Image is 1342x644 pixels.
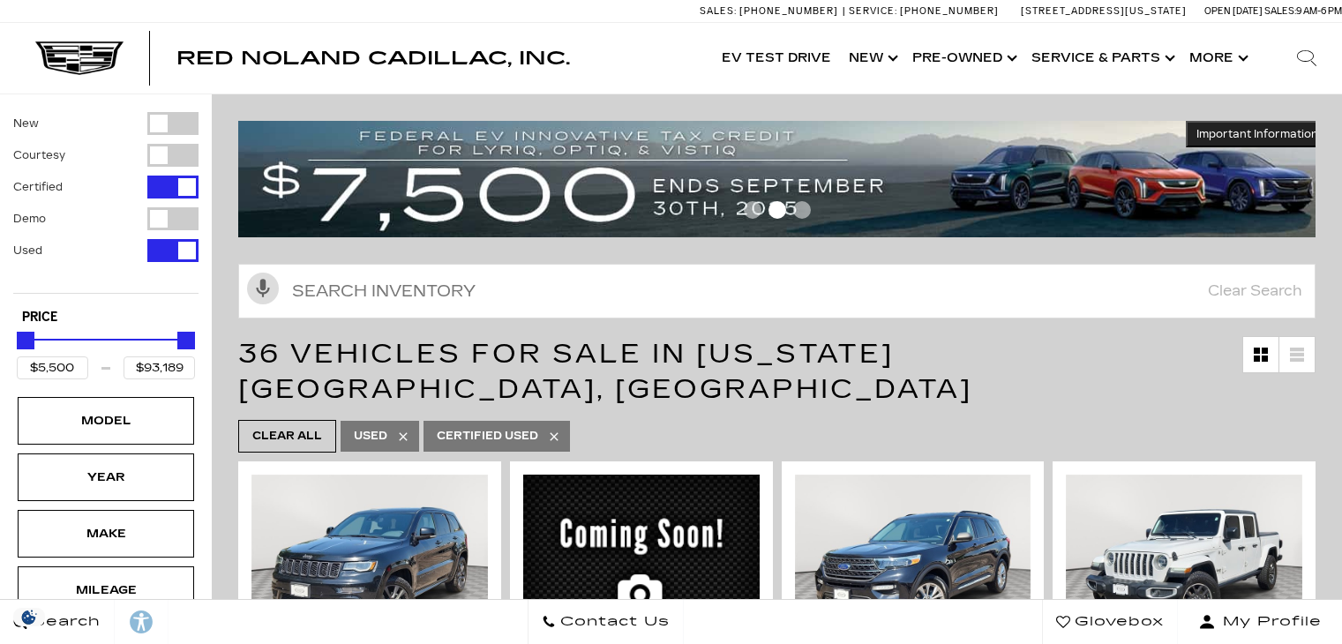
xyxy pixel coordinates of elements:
div: Minimum Price [17,332,34,349]
span: 9 AM-6 PM [1296,5,1342,17]
img: vrp-tax-ending-august-version [238,121,1329,237]
input: Maximum [124,356,195,379]
span: Sales: [700,5,737,17]
input: Minimum [17,356,88,379]
div: Price [17,326,195,379]
input: Search Inventory [238,264,1316,318]
img: Cadillac Dark Logo with Cadillac White Text [35,41,124,75]
section: Click to Open Cookie Consent Modal [9,608,49,626]
div: Year [62,468,150,487]
span: Important Information [1196,127,1318,141]
div: YearYear [18,453,194,501]
div: Filter by Vehicle Type [13,112,199,293]
span: Go to slide 1 [744,201,761,219]
a: Red Noland Cadillac, Inc. [176,49,570,67]
a: EV Test Drive [713,23,840,94]
div: ModelModel [18,397,194,445]
a: Service: [PHONE_NUMBER] [843,6,1003,16]
button: Open user profile menu [1178,600,1342,644]
a: Pre-Owned [903,23,1023,94]
label: Courtesy [13,146,65,164]
span: Certified Used [437,425,538,447]
h5: Price [22,310,190,326]
span: Go to slide 2 [768,201,786,219]
span: Clear All [252,425,322,447]
div: Mileage [62,580,150,600]
span: Glovebox [1070,610,1164,634]
label: Demo [13,210,46,228]
span: Open [DATE] [1204,5,1263,17]
button: More [1181,23,1254,94]
span: [PHONE_NUMBER] [900,5,999,17]
span: Service: [849,5,897,17]
span: Search [27,610,101,634]
span: My Profile [1216,610,1322,634]
div: Maximum Price [177,332,195,349]
span: Go to slide 3 [793,201,811,219]
div: MakeMake [18,510,194,558]
a: Contact Us [528,600,684,644]
label: New [13,115,39,132]
div: Make [62,524,150,543]
span: 36 Vehicles for Sale in [US_STATE][GEOGRAPHIC_DATA], [GEOGRAPHIC_DATA] [238,338,972,405]
label: Certified [13,178,63,196]
span: Contact Us [556,610,670,634]
a: Service & Parts [1023,23,1181,94]
label: Used [13,242,42,259]
a: [STREET_ADDRESS][US_STATE] [1021,5,1187,17]
span: Sales: [1264,5,1296,17]
div: MileageMileage [18,566,194,614]
div: Model [62,411,150,431]
a: Glovebox [1042,600,1178,644]
svg: Click to toggle on voice search [247,273,279,304]
img: Opt-Out Icon [9,608,49,626]
a: Sales: [PHONE_NUMBER] [700,6,843,16]
span: Red Noland Cadillac, Inc. [176,48,570,69]
span: Used [354,425,387,447]
a: New [840,23,903,94]
span: [PHONE_NUMBER] [739,5,838,17]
